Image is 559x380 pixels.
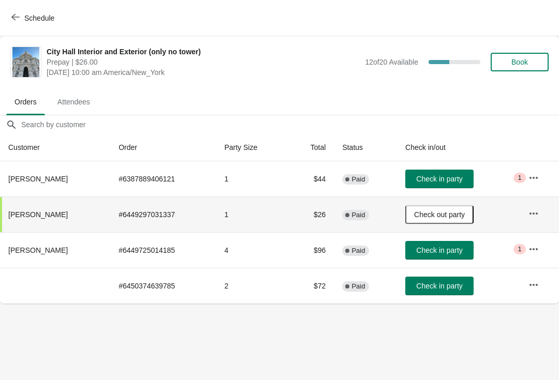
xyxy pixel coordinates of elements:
td: # 6449725014185 [110,232,216,268]
span: Paid [351,247,365,255]
span: [PERSON_NAME] [8,246,68,254]
th: Status [334,134,397,161]
td: 1 [216,161,288,196]
span: Paid [351,175,365,184]
td: $26 [288,196,334,232]
td: 1 [216,196,288,232]
img: City Hall Interior and Exterior (only no tower) [12,47,40,77]
span: Attendees [49,93,98,111]
td: 4 [216,232,288,268]
td: 2 [216,268,288,303]
th: Total [288,134,334,161]
span: Check in party [416,246,462,254]
button: Check out party [405,205,474,224]
span: 12 of 20 Available [365,58,418,66]
span: Prepay | $26.00 [47,57,360,67]
span: Schedule [24,14,54,22]
th: Order [110,134,216,161]
button: Book [491,53,549,71]
span: City Hall Interior and Exterior (only no tower) [47,47,360,57]
button: Check in party [405,170,474,188]
span: Orders [6,93,45,111]
td: # 6450374639785 [110,268,216,303]
td: # 6449297031337 [110,196,216,232]
span: Check in party [416,282,462,290]
span: Paid [351,211,365,219]
span: Check out party [414,210,465,219]
td: $72 [288,268,334,303]
th: Check in/out [397,134,520,161]
td: # 6387889406121 [110,161,216,196]
td: $44 [288,161,334,196]
span: Paid [351,282,365,291]
button: Check in party [405,241,474,260]
span: [PERSON_NAME] [8,210,68,219]
td: $96 [288,232,334,268]
button: Schedule [5,9,63,27]
span: [DATE] 10:00 am America/New_York [47,67,360,78]
span: 1 [518,245,521,253]
input: Search by customer [21,115,559,134]
span: Check in party [416,175,462,183]
th: Party Size [216,134,288,161]
span: 1 [518,174,521,182]
span: [PERSON_NAME] [8,175,68,183]
span: Book [511,58,528,66]
button: Check in party [405,277,474,295]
